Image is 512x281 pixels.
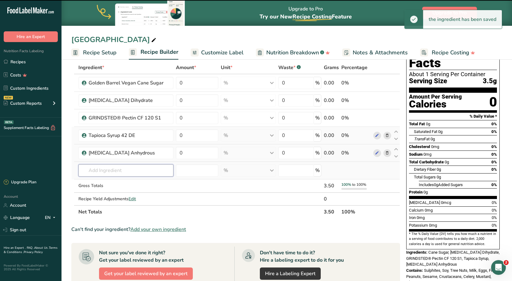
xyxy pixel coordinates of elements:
span: Cane Sugar, [MEDICAL_DATA] Dihydrate, GRINDSTED® Pectin CF 120 S1, Tapioca Syrup, [MEDICAL_DATA] ... [406,250,500,267]
span: 0% [491,152,497,157]
span: 0% [491,160,497,164]
div: Custom Reports [4,100,42,107]
div: Amount Per Serving [409,94,462,100]
span: Recipe Builder [141,48,178,56]
span: 0mg [431,144,439,149]
a: Recipe Setup [71,46,117,60]
span: Edit [129,196,136,202]
span: Contains: [406,268,423,273]
div: Waste [278,64,301,71]
div: the ingredient has been saved [423,10,502,29]
span: 0g [431,137,435,141]
th: 100% [340,205,372,218]
div: EN [45,214,58,221]
span: Customize Label [201,49,244,57]
div: Can't find your ingredient? [71,226,400,233]
span: Try our New Feature [260,13,352,20]
div: Golden Barrel Vegan Cane Sugar [89,79,165,87]
span: 100% [341,182,351,187]
span: Potassium [409,223,428,228]
span: Fat [414,137,430,141]
span: Recipe Setup [83,49,117,57]
a: About Us . [34,246,49,250]
span: Nutrition Breakdown [266,49,319,57]
div: 0 [489,94,497,110]
span: 0g [438,129,443,134]
a: Language [4,212,30,223]
button: Upgrade to Pro [422,7,477,19]
div: Tapioca Syrup 42 DE [89,132,165,139]
span: 0% [492,208,497,213]
div: Powered By FoodLabelMaker © 2025 All Rights Reserved [4,264,58,271]
div: Recipe Yield Adjustments [78,196,173,202]
section: % Daily Value * [409,113,497,120]
a: Nutrition Breakdown [256,46,330,60]
div: [MEDICAL_DATA] Anhydrous [89,149,165,157]
span: to 100% [352,182,366,187]
button: Hire an Expert [4,31,58,42]
span: Unit [221,64,232,71]
span: 0% [492,215,497,220]
th: Net Totals [77,205,322,218]
div: 3.50 [324,182,339,189]
span: 0mg [417,215,425,220]
span: Upgrade to Pro [432,9,467,17]
a: FAQ . [27,246,34,250]
div: [GEOGRAPHIC_DATA] [71,34,157,45]
a: Notes & Attachments [342,46,408,60]
span: 0g [423,190,428,194]
a: Customize Label [191,46,244,60]
div: GRINDSTED® Pectin CF 120 S1 [89,114,165,122]
div: Not sure you've done it right? Get your label reviewed by an expert [99,249,184,264]
button: Get your label reviewed by an expert [99,267,193,280]
span: Percentage [341,64,367,71]
span: 0% [491,129,497,134]
span: Notes & Attachments [353,49,408,57]
div: Calories [409,100,462,109]
span: 0mg [423,152,431,157]
a: Recipe Builder [129,45,178,60]
span: 0g [445,160,449,164]
span: Dietary Fiber [414,167,436,172]
span: 0g [437,175,441,179]
div: Upgrade to Pro [260,0,352,26]
div: 0% [341,97,371,104]
span: 0g [426,122,430,126]
iframe: Intercom live chat [491,260,506,275]
span: 0g [437,167,441,172]
span: Add your own ingredient [130,226,186,233]
span: Protein [409,190,423,194]
span: Grams [324,64,339,71]
span: Recipe Costing [432,49,469,57]
div: Don't have time to do it? Hire a labeling expert to do it for you [260,249,344,264]
a: Hire a Labeling Expert [260,267,321,280]
th: 3.50 [323,205,340,218]
span: 0mg [429,223,437,228]
h1: Nutrition Facts [409,42,497,70]
span: Get your label reviewed by an expert [104,270,188,277]
span: 0% [492,223,497,228]
input: Add Ingredient [78,164,173,177]
span: 0g [434,182,438,187]
div: 0.00 [324,79,339,87]
span: 0% [491,122,497,126]
span: Saturated Fat [414,129,437,134]
div: 0.00 [324,132,339,139]
span: Sodium [409,152,423,157]
span: 0% [492,200,497,205]
div: 0 [324,195,339,203]
span: Recipe Costing [292,13,332,20]
div: 0% [341,114,371,122]
span: Cholesterol [409,144,430,149]
span: Includes Added Sugars [419,182,463,187]
div: Gross Totals [78,182,173,189]
span: 2 [504,260,509,265]
span: 0% [491,144,497,149]
a: Recipe Costing [420,46,475,60]
div: 0.00 [324,97,339,104]
span: Serving Size [409,77,447,85]
div: 0% [341,149,371,157]
div: BETA [4,120,14,124]
a: Hire an Expert . [4,246,26,250]
div: 0.00 [324,149,339,157]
